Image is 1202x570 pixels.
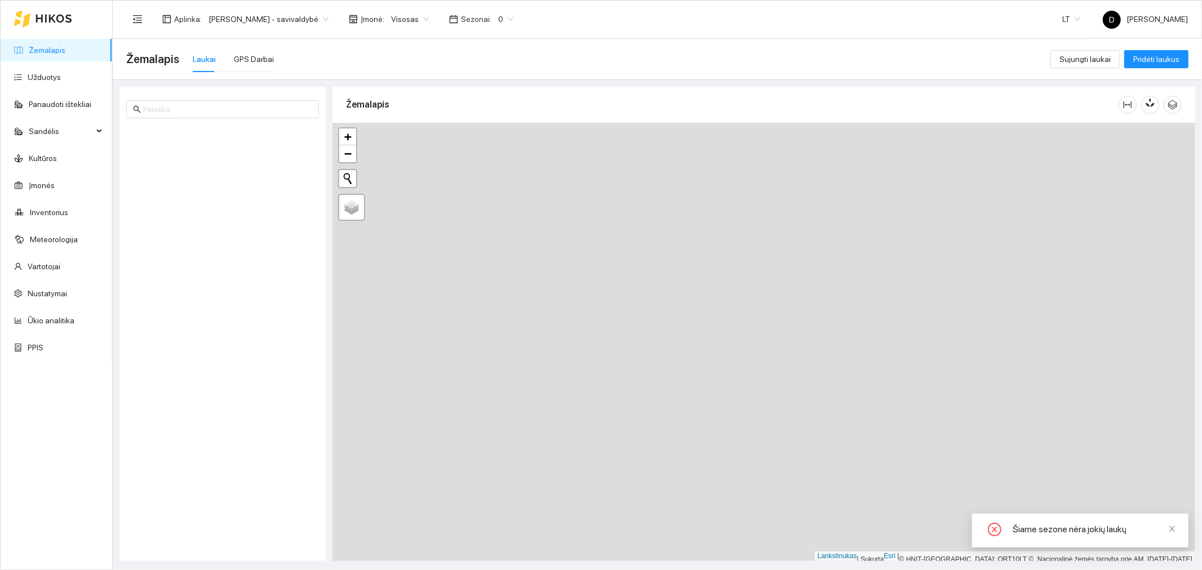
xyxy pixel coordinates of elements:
span: Žemalapis [126,50,179,68]
span: paieška [133,105,141,113]
a: Žemalapis [29,46,65,55]
a: Priartinti [339,128,356,145]
font: Šiame sezone nėra jokių laukų [1013,524,1126,535]
a: Užduotys [28,73,61,82]
a: Sluoksniai [339,195,364,220]
font: [PERSON_NAME] - savivaldybė [209,15,318,24]
font: LT [1062,15,1070,24]
span: 0 [498,11,513,28]
span: uždaras ratas [988,523,1001,538]
button: Pridėti laukus [1124,50,1188,68]
a: Lankstinukas [818,552,857,560]
a: Pridėti laukus [1124,55,1188,64]
a: Meteorologija [30,235,78,244]
font: Sujungti laukai [1059,55,1111,64]
span: kalendorius [449,15,458,24]
font: : [200,15,202,24]
a: Vartotojai [28,262,60,271]
font: GPS Darbai [234,55,274,64]
span: išdėstymas [162,15,171,24]
font: + [344,130,352,144]
font: Sandėlis [29,127,59,136]
font: | Sukurta [857,555,884,563]
font: Žemalapis [126,52,179,66]
a: Esri [884,552,896,560]
a: Ūkio analitika [28,316,74,325]
button: stulpelio plotis [1119,96,1137,114]
span: parduotuvė [349,15,358,24]
font: D [1109,15,1115,24]
font: Visosas [391,15,419,24]
span: uždaryti [1168,525,1176,533]
font: Pridėti laukus [1133,55,1179,64]
span: Visosas [391,11,429,28]
font: Žemalapis [346,99,389,110]
button: Pradėti naują paiešką [339,170,356,187]
font: : [490,15,491,24]
span: meniu sulankstymas [132,14,143,24]
font: Aplinka [174,15,200,24]
a: PPIS [28,343,43,352]
font: | [898,552,899,560]
span: Donatas Klimkevičius - savivaldybė [209,11,329,28]
a: Įmonės [29,181,55,190]
input: Paieška [143,103,312,115]
a: Panaudoti ištekliai [29,100,91,109]
span: LT [1062,11,1080,28]
font: Sezonai [461,15,490,24]
font: 0 [498,15,503,24]
a: Atitolinti [339,145,356,162]
a: Inventorius [30,208,68,217]
a: Sujungti laukai [1050,55,1120,64]
font: [PERSON_NAME] [1126,15,1188,24]
a: Nustatymai [28,289,67,298]
font: − [344,146,352,161]
span: stulpelio plotis [1119,100,1136,109]
button: Sujungti laukai [1050,50,1120,68]
font: Laukai [193,55,216,64]
a: Kultūros [29,154,57,163]
font: © HNIT-[GEOGRAPHIC_DATA]; ORT10LT ©, Nacionalinė žemės tarnyba prie AM, [DATE]-[DATE] [899,555,1192,563]
font: Įmonė [361,15,383,24]
font: : [383,15,384,24]
button: meniu sulankstymas [126,8,149,30]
